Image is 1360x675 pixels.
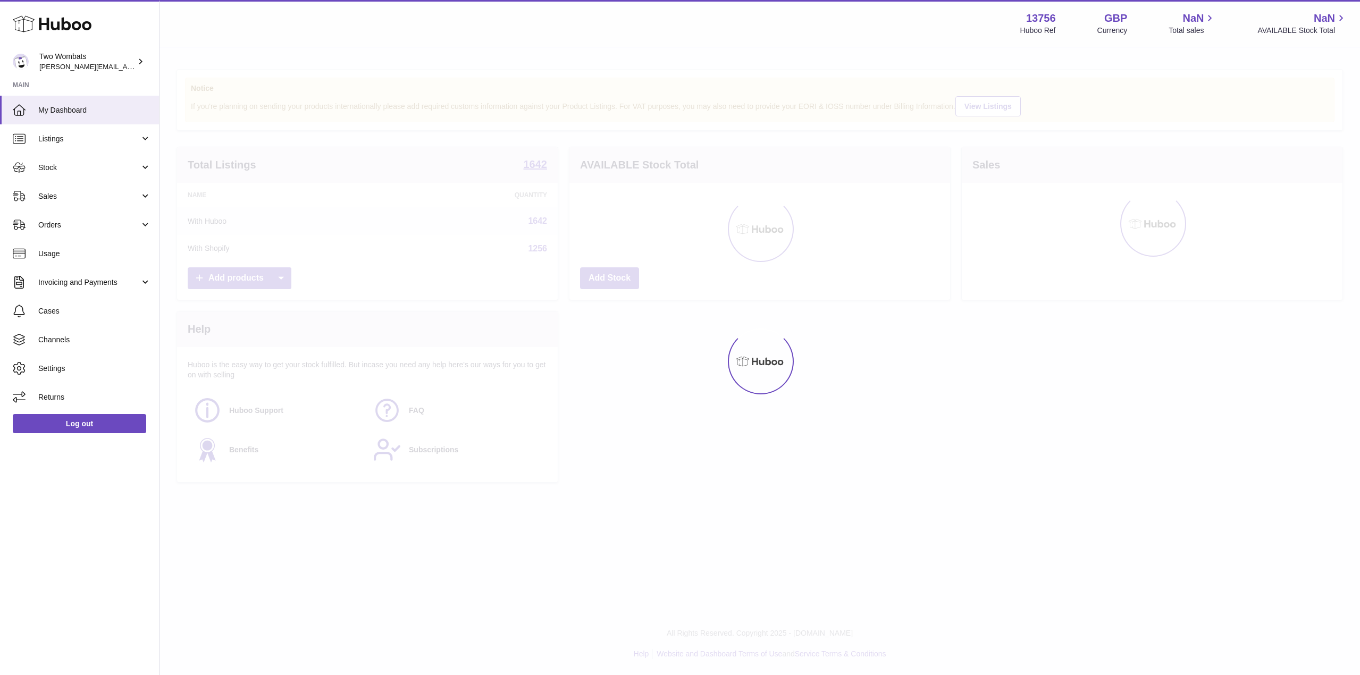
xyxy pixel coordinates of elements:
[38,392,151,402] span: Returns
[38,220,140,230] span: Orders
[1097,26,1128,36] div: Currency
[1182,11,1204,26] span: NaN
[38,249,151,259] span: Usage
[1026,11,1056,26] strong: 13756
[38,364,151,374] span: Settings
[1314,11,1335,26] span: NaN
[1020,26,1056,36] div: Huboo Ref
[38,277,140,288] span: Invoicing and Payments
[38,191,140,201] span: Sales
[39,52,135,72] div: Two Wombats
[38,335,151,345] span: Channels
[38,306,151,316] span: Cases
[13,414,146,433] a: Log out
[38,105,151,115] span: My Dashboard
[1169,11,1216,36] a: NaN Total sales
[39,62,270,71] span: [PERSON_NAME][EMAIL_ADDRESS][PERSON_NAME][DOMAIN_NAME]
[38,134,140,144] span: Listings
[1257,11,1347,36] a: NaN AVAILABLE Stock Total
[38,163,140,173] span: Stock
[13,54,29,70] img: philip.carroll@twowombats.com
[1169,26,1216,36] span: Total sales
[1257,26,1347,36] span: AVAILABLE Stock Total
[1104,11,1127,26] strong: GBP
